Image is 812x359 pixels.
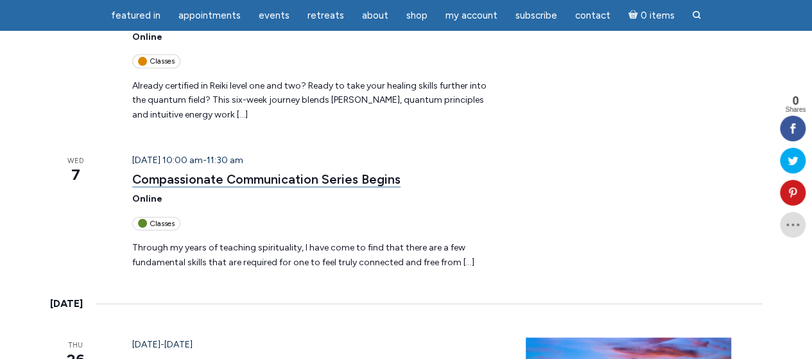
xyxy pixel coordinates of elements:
[515,10,557,21] span: Subscribe
[300,3,352,28] a: Retreats
[132,193,162,204] span: Online
[132,155,243,166] time: -
[354,3,396,28] a: About
[785,95,806,107] span: 0
[207,155,243,166] span: 11:30 am
[50,340,102,351] span: Thu
[132,241,495,270] p: Through my years of teaching spirituality, I have come to find that there are a few fundamental s...
[132,339,160,350] span: [DATE]
[406,10,428,21] span: Shop
[399,3,435,28] a: Shop
[132,171,401,188] a: Compassionate Communication Series Begins
[307,10,344,21] span: Retreats
[438,3,505,28] a: My Account
[445,10,497,21] span: My Account
[132,79,495,123] p: Already certified in Reiki level one and two? Ready to take your healing skills further into the ...
[50,164,102,186] span: 7
[132,55,180,68] div: Classes
[362,10,388,21] span: About
[567,3,618,28] a: Contact
[251,3,297,28] a: Events
[621,2,682,28] a: Cart0 items
[785,107,806,113] span: Shares
[50,295,83,312] time: [DATE]
[640,11,674,21] span: 0 items
[628,10,641,21] i: Cart
[178,10,241,21] span: Appointments
[132,31,162,42] span: Online
[50,156,102,167] span: Wed
[103,3,168,28] a: featured in
[164,339,193,350] span: [DATE]
[575,10,610,21] span: Contact
[132,339,193,350] time: -
[171,3,248,28] a: Appointments
[132,155,203,166] span: [DATE] 10:00 am
[111,10,160,21] span: featured in
[132,217,180,231] div: Classes
[259,10,289,21] span: Events
[508,3,565,28] a: Subscribe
